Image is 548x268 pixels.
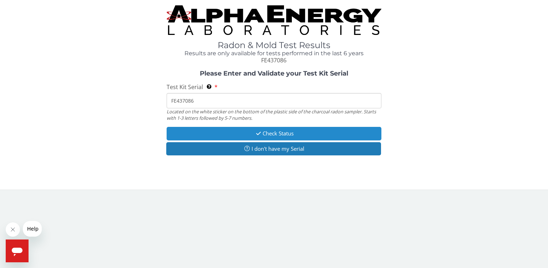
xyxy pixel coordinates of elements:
h4: Results are only available for tests performed in the last 6 years [167,50,381,57]
img: TightCrop.jpg [167,5,381,35]
iframe: Close message [6,222,20,237]
iframe: Message from company [23,221,42,237]
span: Test Kit Serial [167,83,203,91]
div: Located on the white sticker on the bottom of the plastic side of the charcoal radon sampler. Sta... [167,108,381,122]
iframe: Button to launch messaging window [6,239,29,262]
button: I don't have my Serial [166,142,381,155]
strong: Please Enter and Validate your Test Kit Serial [200,69,348,77]
span: FE437086 [261,56,286,64]
button: Check Status [167,127,381,140]
h1: Radon & Mold Test Results [167,41,381,50]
